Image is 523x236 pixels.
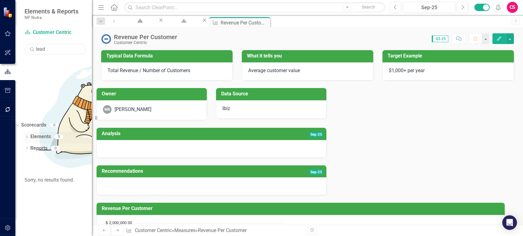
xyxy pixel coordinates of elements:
[21,122,46,129] a: Scorecards
[198,227,247,233] div: Revenue Per Customer
[309,169,324,175] span: Sep-25
[30,133,51,140] a: Elements
[405,4,453,11] div: Sep-25
[432,35,448,42] span: Q3-25
[248,68,300,73] span: Average customer value
[389,68,425,73] span: $1,000+ per year
[114,40,177,45] div: Customer Centric
[25,15,78,20] small: NP Nutra
[106,221,132,225] text: $ 2,000,000.00
[126,227,303,234] div: » »
[114,34,177,40] div: Revenue Per Customer
[25,29,86,36] a: Customer Centric
[388,53,511,59] h3: Target Example
[106,53,229,59] h3: Typical Data Formula
[222,105,230,111] span: Ibiz
[174,227,195,233] a: Measures
[51,146,60,151] div: 0
[126,23,152,31] div: Welcome Page
[353,3,384,12] button: Search
[507,2,518,13] button: CS
[309,132,324,137] span: Sep-25
[54,134,64,139] div: 5
[25,54,208,177] img: No results found
[115,106,151,113] div: [PERSON_NAME]
[120,17,158,25] a: Welcome Page
[30,145,47,152] a: Reports
[247,53,370,59] h3: What it tells you
[124,2,385,13] input: Search ClearPoint...
[102,91,204,97] h3: Owner
[169,23,196,31] div: Welcome Page
[101,34,111,44] img: No Information
[102,168,266,174] h3: Recommendations
[108,68,190,73] span: Total Revenue / Number of Customers
[102,206,502,211] h3: Revenue Per Customer
[25,8,78,15] span: Elements & Reports
[135,227,172,233] a: Customer Centric
[102,131,226,136] h3: Analysis
[103,105,112,114] div: MK
[502,215,517,230] div: Open Intercom Messenger
[403,2,455,13] button: Sep-25
[164,17,201,25] a: Welcome Page
[49,123,59,128] div: 0
[362,5,375,9] span: Search
[25,44,86,54] input: Search Below...
[3,7,14,18] img: ClearPoint Strategy
[221,91,323,97] h3: Data Source
[221,19,269,27] div: Revenue Per Customer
